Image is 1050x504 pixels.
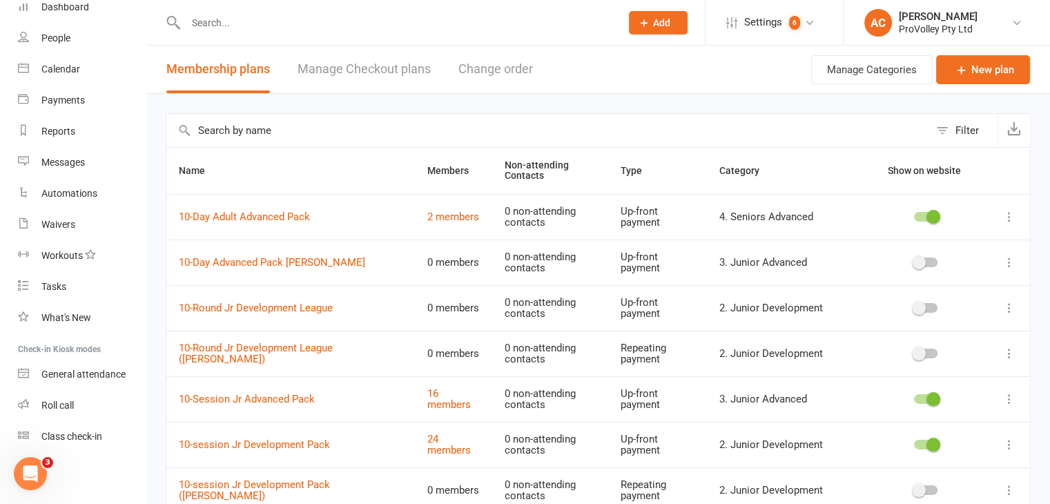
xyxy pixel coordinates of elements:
a: 10-session Jr Development Pack [179,438,330,451]
a: 10-Round Jr Development League ([PERSON_NAME]) [179,342,333,366]
button: Manage Categories [811,55,933,84]
span: 6 [789,16,800,30]
span: 3 [42,457,53,468]
td: 0 members [415,285,492,331]
a: 16 members [427,387,471,411]
td: 2. Junior Development [707,285,863,331]
div: Dashboard [41,1,89,12]
a: Payments [18,85,146,116]
a: 10-Round Jr Development League [179,302,333,314]
div: Reports [41,126,75,137]
a: 10-Day Adult Advanced Pack [179,211,310,223]
button: Category [719,162,775,179]
div: People [41,32,70,43]
input: Search by name [166,114,929,147]
th: Members [415,148,492,194]
div: Tasks [41,281,66,292]
td: Up-front payment [608,240,707,285]
span: Name [179,165,220,176]
td: 3. Junior Advanced [707,376,863,422]
a: Reports [18,116,146,147]
a: What's New [18,302,146,333]
div: [PERSON_NAME] [899,10,978,23]
div: Automations [41,188,97,199]
a: 10-Day Advanced Pack [PERSON_NAME] [179,256,365,269]
a: Workouts [18,240,146,271]
a: Waivers [18,209,146,240]
td: 4. Seniors Advanced [707,194,863,240]
div: Workouts [41,250,83,261]
button: Add [629,11,688,35]
span: Show on website [888,165,961,176]
div: Filter [955,122,979,139]
a: Calendar [18,54,146,85]
button: Filter [929,114,998,147]
button: Name [179,162,220,179]
a: Class kiosk mode [18,421,146,452]
a: New plan [936,55,1030,84]
span: Category [719,165,775,176]
a: 2 members [427,211,479,223]
td: 0 non-attending contacts [492,240,608,285]
a: Tasks [18,271,146,302]
td: 0 non-attending contacts [492,194,608,240]
td: 2. Junior Development [707,331,863,376]
td: Up-front payment [608,194,707,240]
td: Repeating payment [608,331,707,376]
td: 0 non-attending contacts [492,376,608,422]
span: Add [653,17,670,28]
a: 24 members [427,433,471,457]
a: Automations [18,178,146,209]
div: What's New [41,312,91,323]
div: Calendar [41,64,80,75]
input: Search... [182,13,611,32]
span: Type [621,165,657,176]
td: 0 non-attending contacts [492,422,608,467]
td: 2. Junior Development [707,422,863,467]
td: Up-front payment [608,285,707,331]
td: Up-front payment [608,422,707,467]
td: 0 members [415,331,492,376]
td: 3. Junior Advanced [707,240,863,285]
div: AC [864,9,892,37]
button: Type [621,162,657,179]
span: Settings [744,7,782,38]
div: Messages [41,157,85,168]
div: Waivers [41,219,75,230]
a: Messages [18,147,146,178]
a: Manage Checkout plans [298,46,431,93]
button: Show on website [875,162,976,179]
td: 0 non-attending contacts [492,285,608,331]
th: Non-attending Contacts [492,148,608,194]
div: ProVolley Pty Ltd [899,23,978,35]
a: General attendance kiosk mode [18,359,146,390]
iframe: Intercom live chat [14,457,47,490]
td: 0 members [415,240,492,285]
a: 10-session Jr Development Pack ([PERSON_NAME]) [179,478,330,503]
td: Up-front payment [608,376,707,422]
button: Change order [458,46,533,93]
td: 0 non-attending contacts [492,331,608,376]
a: 10-Session Jr Advanced Pack [179,393,315,405]
div: Roll call [41,400,74,411]
div: General attendance [41,369,126,380]
div: Payments [41,95,85,106]
div: Class check-in [41,431,102,442]
a: People [18,23,146,54]
a: Roll call [18,390,146,421]
button: Membership plans [166,46,270,93]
